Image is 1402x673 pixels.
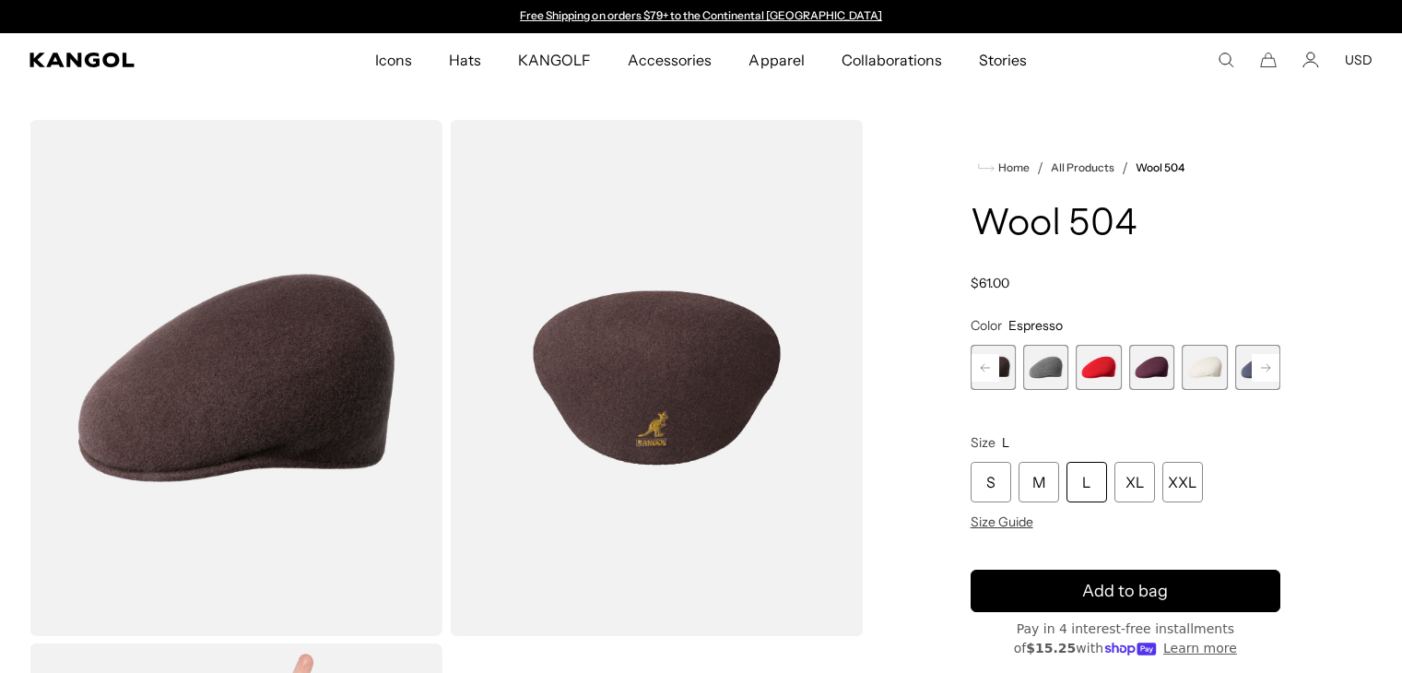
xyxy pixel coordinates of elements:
[512,9,891,24] slideshow-component: Announcement bar
[29,120,442,636] img: color-espresso
[995,161,1030,174] span: Home
[1182,345,1227,390] div: 18 of 21
[971,434,996,451] span: Size
[1302,52,1319,68] a: Account
[1051,161,1114,174] a: All Products
[1182,345,1227,390] label: White
[1260,52,1277,68] button: Cart
[1008,317,1063,334] span: Espresso
[1114,157,1128,179] li: /
[1114,462,1155,502] div: XL
[1136,161,1184,174] a: Wool 504
[1082,579,1168,604] span: Add to bag
[971,275,1009,291] span: $61.00
[1345,52,1373,68] button: USD
[512,9,891,24] div: Announcement
[450,120,863,636] img: color-espresso
[1129,345,1174,390] label: Vino
[971,157,1280,179] nav: breadcrumbs
[1030,157,1043,179] li: /
[1077,345,1122,390] label: Red
[1002,434,1009,451] span: L
[971,345,1016,390] div: 14 of 21
[449,33,481,87] span: Hats
[430,33,500,87] a: Hats
[512,9,891,24] div: 1 of 2
[979,33,1027,87] span: Stories
[978,159,1030,176] a: Home
[960,33,1045,87] a: Stories
[1129,345,1174,390] div: 17 of 21
[357,33,430,87] a: Icons
[1162,462,1203,502] div: XXL
[971,514,1033,530] span: Size Guide
[971,317,1002,334] span: Color
[628,33,712,87] span: Accessories
[520,8,882,22] a: Free Shipping on orders $79+ to the Continental [GEOGRAPHIC_DATA]
[971,205,1280,245] h1: Wool 504
[1023,345,1068,390] div: 15 of 21
[1019,462,1059,502] div: M
[500,33,609,87] a: KANGOLF
[518,33,591,87] span: KANGOLF
[1023,345,1068,390] label: Flannel
[971,570,1280,612] button: Add to bag
[29,53,247,67] a: Kangol
[730,33,822,87] a: Apparel
[1066,462,1107,502] div: L
[1235,345,1280,390] label: Deep Springs
[609,33,730,87] a: Accessories
[823,33,960,87] a: Collaborations
[1077,345,1122,390] div: 16 of 21
[375,33,412,87] span: Icons
[1235,345,1280,390] div: 19 of 21
[842,33,942,87] span: Collaborations
[1218,52,1234,68] summary: Search here
[971,345,1016,390] label: Espresso
[748,33,804,87] span: Apparel
[971,462,1011,502] div: S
